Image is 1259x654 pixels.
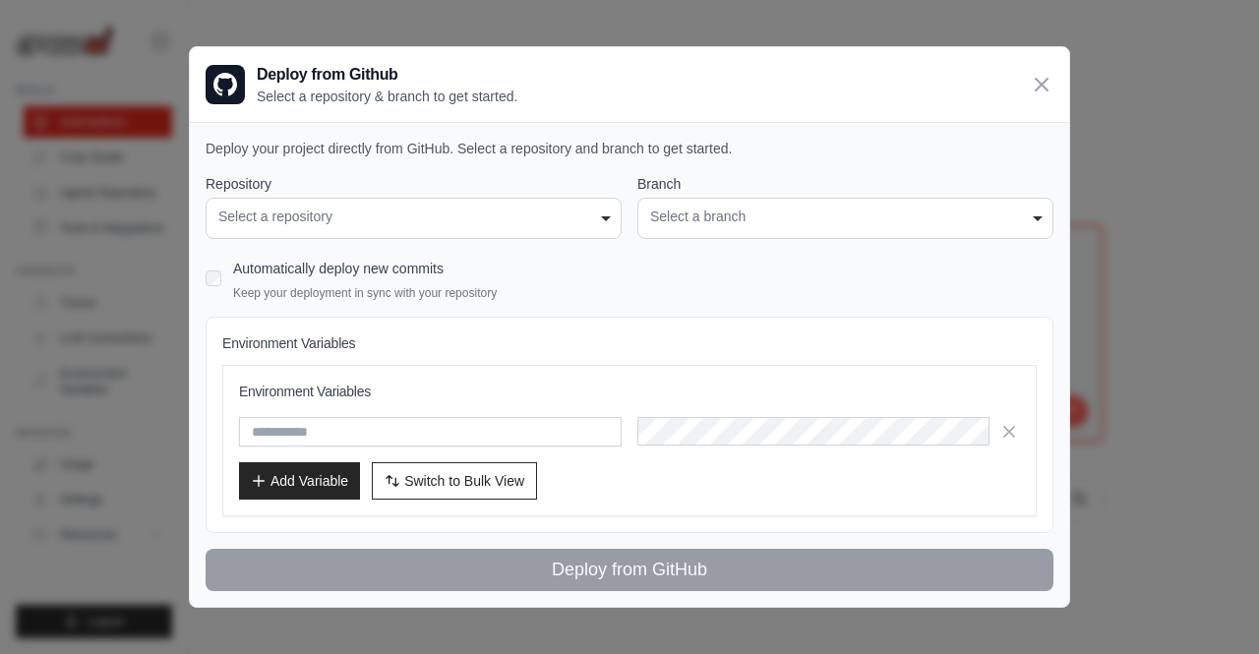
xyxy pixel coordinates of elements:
[257,63,517,87] h3: Deploy from Github
[650,207,1041,227] div: Select a branch
[233,285,497,301] p: Keep your deployment in sync with your repository
[637,174,1053,194] label: Branch
[206,549,1053,591] button: Deploy from GitHub
[218,207,609,227] div: Select a repository
[222,333,1037,353] h4: Environment Variables
[257,87,517,106] p: Select a repository & branch to get started.
[239,382,1020,401] h3: Environment Variables
[372,462,537,500] button: Switch to Bulk View
[206,174,622,194] label: Repository
[239,462,360,500] button: Add Variable
[206,139,1053,158] p: Deploy your project directly from GitHub. Select a repository and branch to get started.
[233,261,444,276] label: Automatically deploy new commits
[404,471,524,491] span: Switch to Bulk View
